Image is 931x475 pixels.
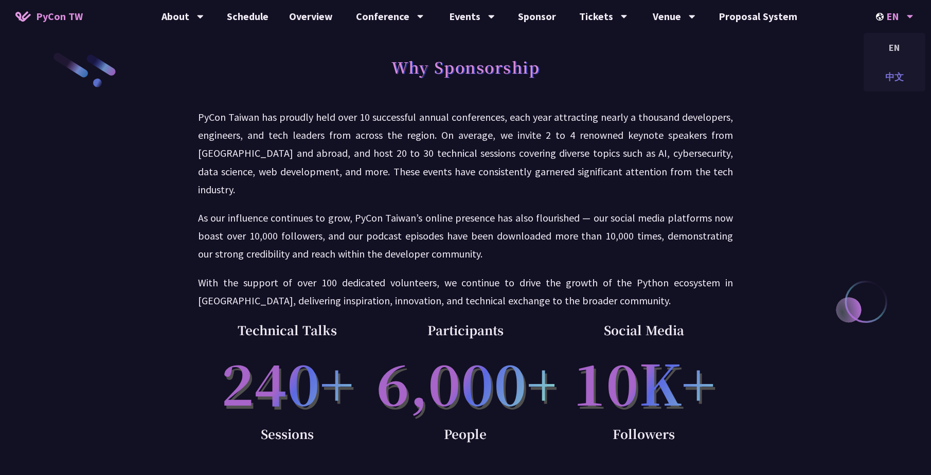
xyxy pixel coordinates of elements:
p: 10K+ [554,340,733,424]
p: 240+ [198,340,377,424]
div: 中文 [864,65,925,89]
p: Sessions [198,424,377,444]
span: PyCon TW [36,9,83,24]
p: Technical Talks [198,320,377,340]
p: 6,000+ [377,340,555,424]
img: Locale Icon [876,13,886,21]
p: As our influence continues to grow, PyCon Taiwan’s online presence has also flourished — our soci... [198,209,733,263]
p: With the support of over 100 dedicated volunteers, we continue to drive the growth of the Python ... [198,273,733,309]
p: PyCon Taiwan has proudly held over 10 successful annual conferences, each year attracting nearly ... [198,108,733,198]
p: Social Media [554,320,733,340]
p: Participants [377,320,555,340]
img: Home icon of PyCon TW 2025 [15,11,31,22]
h1: Why Sponsorship [391,51,540,82]
p: Followers [554,424,733,444]
a: PyCon TW [5,4,93,29]
div: EN [864,35,925,60]
p: People [377,424,555,444]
